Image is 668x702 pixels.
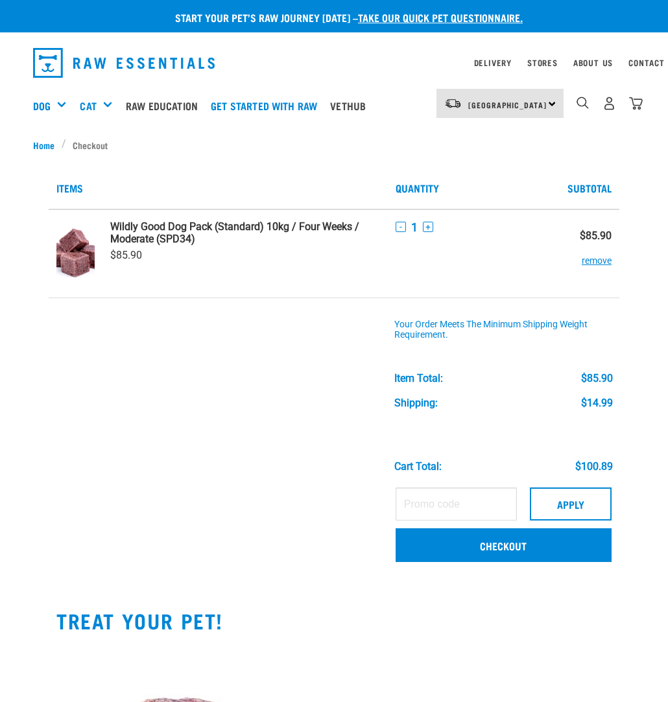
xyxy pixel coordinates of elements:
[396,487,517,520] input: Promo code
[581,397,613,409] div: $14.99
[110,249,142,261] span: $85.90
[396,528,612,562] a: Checkout
[394,397,438,409] div: Shipping:
[558,167,619,209] th: Subtotal
[80,98,96,113] a: Cat
[444,98,462,110] img: van-moving.png
[388,167,558,209] th: Quantity
[358,14,523,20] a: take our quick pet questionnaire.
[208,80,327,132] a: Get started with Raw
[396,222,406,232] button: -
[394,373,443,384] div: Item Total:
[573,60,613,65] a: About Us
[23,43,645,83] nav: dropdown navigation
[468,102,547,107] span: [GEOGRAPHIC_DATA]
[110,220,379,245] a: Wildly Good Dog Pack (Standard) 10kg / Four Weeks / Moderate (SPD34)
[33,48,215,78] img: Raw Essentials Logo
[527,60,558,65] a: Stores
[474,60,512,65] a: Delivery
[56,609,612,632] h2: TREAT YOUR PET!
[423,222,433,232] button: +
[123,80,208,132] a: Raw Education
[581,373,613,384] div: $85.90
[575,461,613,473] div: $100.89
[327,80,376,132] a: Vethub
[33,138,635,152] nav: breadcrumbs
[33,138,62,152] a: Home
[56,220,95,287] img: Wildly Good Dog Pack (Standard)
[629,97,643,110] img: home-icon@2x.png
[577,97,589,109] img: home-icon-1@2x.png
[49,167,388,209] th: Items
[530,487,612,520] button: Apply
[558,209,619,298] td: $85.90
[110,220,359,245] strong: Wildly Good Dog Pack (Standard) 10kg / Four Weeks / Moderate (SPD34)
[394,461,442,473] div: Cart total:
[411,220,418,234] span: 1
[602,97,616,110] img: user.png
[394,320,613,340] div: Your order meets the minimum shipping weight requirement.
[628,60,665,65] a: Contact
[33,98,51,113] a: Dog
[582,242,612,267] button: remove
